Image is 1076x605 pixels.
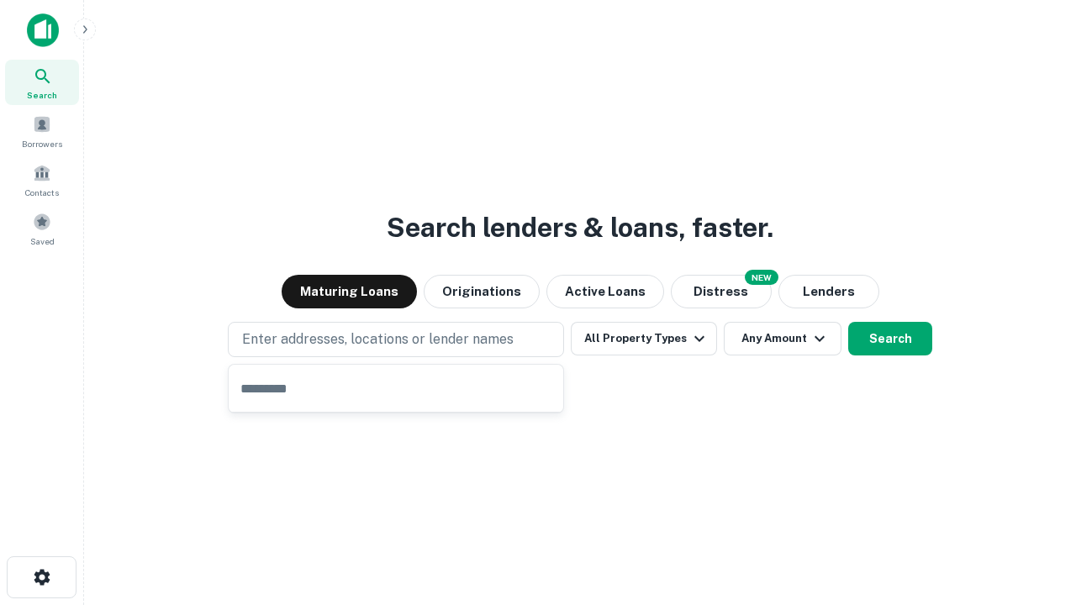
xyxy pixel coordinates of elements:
iframe: Chat Widget [992,471,1076,551]
a: Contacts [5,157,79,203]
a: Borrowers [5,108,79,154]
button: Originations [424,275,540,308]
span: Borrowers [22,137,62,150]
img: capitalize-icon.png [27,13,59,47]
p: Enter addresses, locations or lender names [242,329,514,350]
button: Search [848,322,932,355]
span: Contacts [25,186,59,199]
span: Saved [30,234,55,248]
button: Lenders [778,275,879,308]
button: All Property Types [571,322,717,355]
a: Saved [5,206,79,251]
a: Search [5,60,79,105]
div: NEW [745,270,778,285]
button: Search distressed loans with lien and other non-mortgage details. [671,275,772,308]
button: Enter addresses, locations or lender names [228,322,564,357]
button: Active Loans [546,275,664,308]
button: Maturing Loans [282,275,417,308]
h3: Search lenders & loans, faster. [387,208,773,248]
span: Search [27,88,57,102]
button: Any Amount [724,322,841,355]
